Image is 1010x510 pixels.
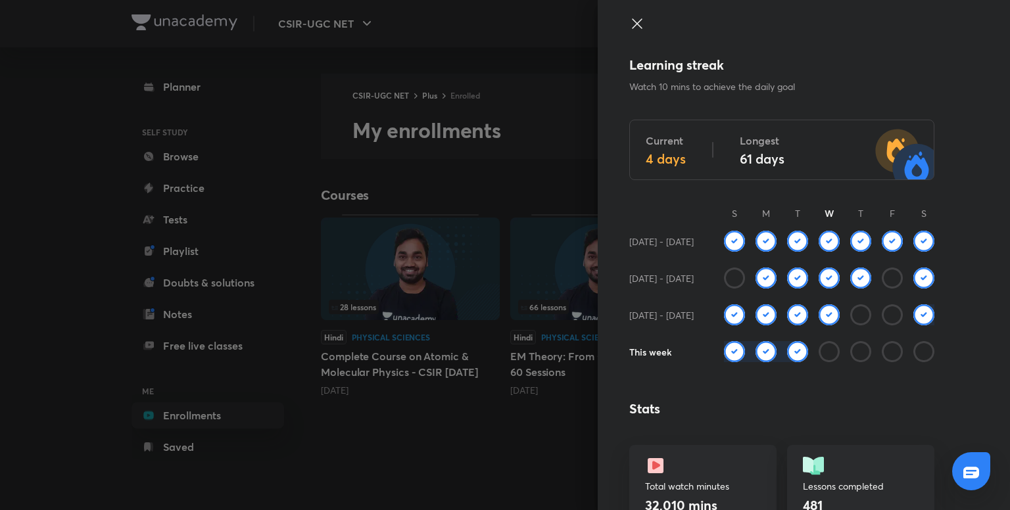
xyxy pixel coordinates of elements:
[756,341,777,362] img: check rounded
[629,308,694,322] h6: [DATE] - [DATE]
[645,479,761,493] p: Total watch minutes
[740,133,784,149] h5: Longest
[724,206,745,220] p: S
[787,341,808,362] img: check rounded
[787,267,808,289] img: check rounded
[724,341,745,362] img: check rounded
[629,345,671,359] h6: This week
[913,267,934,289] img: check rounded
[629,55,934,75] h4: Learning streak
[646,133,686,149] h5: Current
[787,304,808,325] img: check rounded
[819,304,840,325] img: check rounded
[819,267,840,289] img: check rounded
[882,206,903,220] p: F
[850,206,871,220] p: T
[803,479,919,493] p: Lessons completed
[875,124,934,179] img: streak
[819,206,840,220] h6: W
[850,231,871,252] img: check rounded
[756,267,777,289] img: check rounded
[913,304,934,325] img: check rounded
[882,231,903,252] img: check rounded
[913,206,934,220] p: S
[724,304,745,325] img: check rounded
[740,151,784,167] h4: 61 days
[724,231,745,252] img: check rounded
[787,231,808,252] img: check rounded
[756,206,777,220] p: M
[629,271,694,285] h6: [DATE] - [DATE]
[850,267,871,289] img: check rounded
[787,206,808,220] p: T
[819,231,840,252] img: check rounded
[629,235,694,248] h6: [DATE] - [DATE]
[756,231,777,252] img: check rounded
[646,151,686,167] h4: 4 days
[913,231,934,252] img: check rounded
[629,80,934,93] p: Watch 10 mins to achieve the daily goal
[629,399,934,419] h4: Stats
[756,304,777,325] img: check rounded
